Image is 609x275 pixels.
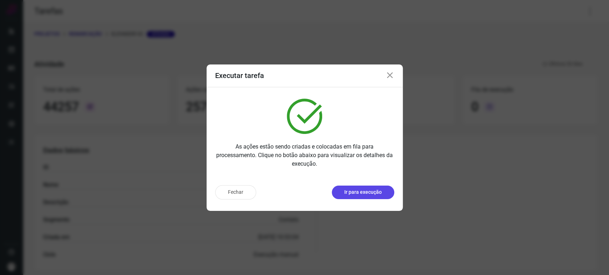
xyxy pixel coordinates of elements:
[287,99,322,134] img: verified.svg
[215,185,256,199] button: Fechar
[332,186,394,199] button: Ir para execução
[215,71,264,80] h3: Executar tarefa
[215,142,394,168] p: As ações estão sendo criadas e colocadas em fila para processamento. Clique no botão abaixo para ...
[344,188,382,196] p: Ir para execução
